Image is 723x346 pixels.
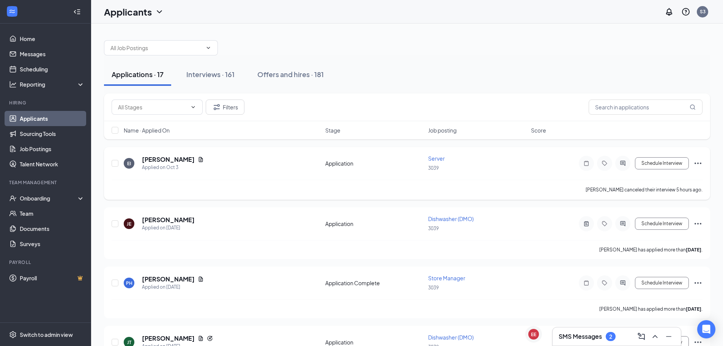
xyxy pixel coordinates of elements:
a: Job Postings [20,141,85,156]
div: JT [127,339,131,346]
div: Applied on Oct 3 [142,164,204,171]
div: Interviews · 161 [186,70,235,79]
div: Switch to admin view [20,331,73,338]
input: All Job Postings [110,44,202,52]
button: Schedule Interview [635,218,689,230]
div: Payroll [9,259,83,265]
svg: ChevronUp [651,332,660,341]
span: 3039 [428,226,439,231]
svg: QuestionInfo [681,7,690,16]
div: Offers and hires · 181 [257,70,324,79]
svg: Minimize [664,332,673,341]
a: Messages [20,46,85,62]
div: EI [127,160,131,167]
h5: [PERSON_NAME] [142,216,195,224]
p: [PERSON_NAME] has applied more than . [599,246,703,253]
h5: [PERSON_NAME] [142,334,195,343]
svg: Document [198,276,204,282]
button: Minimize [663,330,675,343]
div: PH [126,280,132,286]
svg: ActiveChat [618,221,627,227]
div: 2 [609,333,612,340]
div: Hiring [9,100,83,106]
h3: SMS Messages [559,332,602,341]
b: [DATE] [686,247,701,253]
svg: Tag [600,221,609,227]
div: S3 [700,8,706,15]
span: Score [531,126,546,134]
svg: Collapse [73,8,81,16]
button: Filter Filters [206,100,244,115]
a: Scheduling [20,62,85,77]
svg: Analysis [9,81,17,88]
input: Search in applications [589,100,703,115]
div: Open Intercom Messenger [697,320,715,338]
div: Application [325,220,424,228]
div: JE [127,221,131,227]
div: Application [325,160,424,167]
div: Onboarding [20,194,78,202]
svg: Note [582,280,591,286]
svg: Settings [9,331,17,338]
svg: ActiveChat [618,160,627,166]
div: Reporting [20,81,85,88]
span: Dishwasher (DMO) [428,215,474,222]
div: Applied on [DATE] [142,283,204,291]
svg: Note [582,160,591,166]
span: Server [428,155,445,162]
div: EE [531,331,536,338]
button: Schedule Interview [635,157,689,169]
input: All Stages [118,103,187,111]
svg: MagnifyingGlass [690,104,696,110]
svg: Notifications [665,7,674,16]
button: ChevronUp [649,330,661,343]
svg: Document [198,335,204,341]
h5: [PERSON_NAME] [142,275,195,283]
svg: ActiveChat [618,280,627,286]
svg: WorkstreamLogo [8,8,16,15]
svg: Tag [600,280,609,286]
a: Home [20,31,85,46]
svg: Ellipses [693,159,703,168]
div: [PERSON_NAME] canceled their interview 5 hours ago. [586,186,703,194]
svg: Reapply [207,335,213,341]
span: 3039 [428,285,439,291]
span: 3039 [428,165,439,171]
button: ComposeMessage [635,330,647,343]
p: [PERSON_NAME] has applied more than . [599,306,703,312]
div: Team Management [9,179,83,186]
svg: Tag [600,160,609,166]
a: Surveys [20,236,85,251]
a: PayrollCrown [20,270,85,286]
b: [DATE] [686,306,701,312]
a: Talent Network [20,156,85,172]
h5: [PERSON_NAME] [142,155,195,164]
svg: UserCheck [9,194,17,202]
svg: Filter [212,103,221,112]
svg: ChevronDown [155,7,164,16]
svg: ChevronDown [190,104,196,110]
a: Sourcing Tools [20,126,85,141]
span: Job posting [428,126,457,134]
svg: ComposeMessage [637,332,646,341]
a: Documents [20,221,85,236]
span: Dishwasher (DMO) [428,334,474,341]
svg: Ellipses [693,219,703,228]
span: Name · Applied On [124,126,170,134]
h1: Applicants [104,5,152,18]
span: Stage [325,126,340,134]
button: Schedule Interview [635,277,689,289]
div: Applications · 17 [112,70,164,79]
a: Applicants [20,111,85,126]
svg: Ellipses [693,278,703,288]
span: Store Manager [428,275,465,281]
svg: ChevronDown [205,45,211,51]
div: Application Complete [325,279,424,287]
svg: ActiveNote [582,221,591,227]
a: Team [20,206,85,221]
div: Application [325,338,424,346]
div: Applied on [DATE] [142,224,195,232]
svg: Document [198,156,204,163]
